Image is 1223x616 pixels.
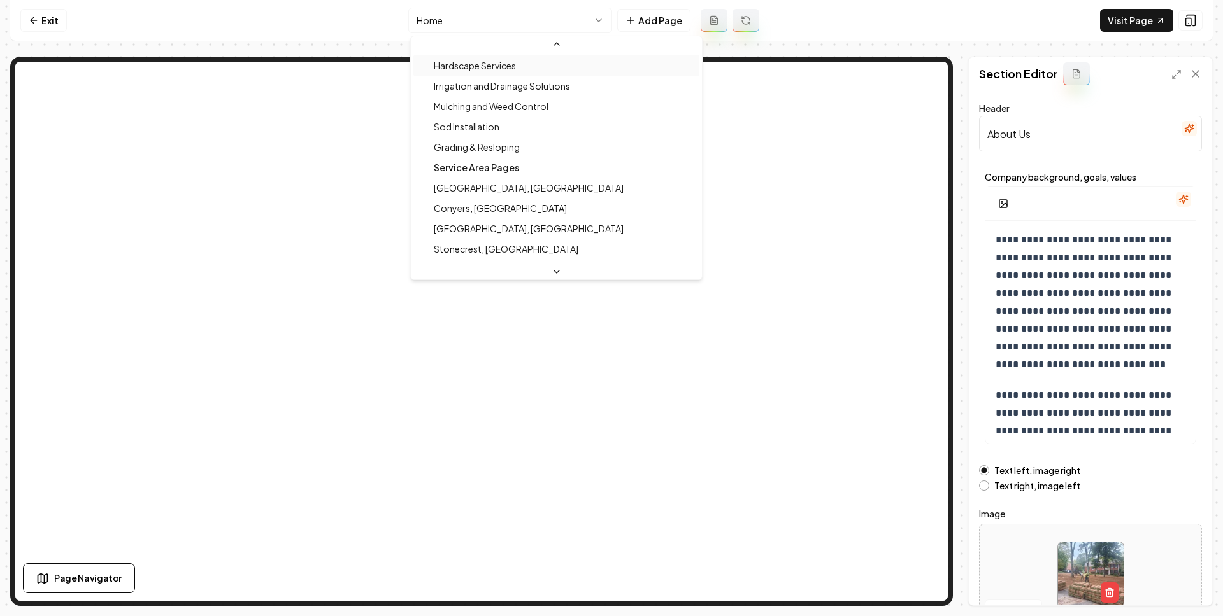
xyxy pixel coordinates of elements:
[434,100,548,113] span: Mulching and Weed Control
[434,141,520,153] span: Grading & Resloping
[434,202,567,214] span: Conyers, [GEOGRAPHIC_DATA]
[434,181,624,194] span: [GEOGRAPHIC_DATA], [GEOGRAPHIC_DATA]
[434,80,570,92] span: Irrigation and Drainage Solutions
[434,222,624,235] span: [GEOGRAPHIC_DATA], [GEOGRAPHIC_DATA]
[434,59,516,72] span: Hardscape Services
[434,263,624,276] span: [GEOGRAPHIC_DATA], [GEOGRAPHIC_DATA]
[434,242,578,255] span: Stonecrest, [GEOGRAPHIC_DATA]
[434,120,499,133] span: Sod Installation
[413,157,699,178] div: Service Area Pages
